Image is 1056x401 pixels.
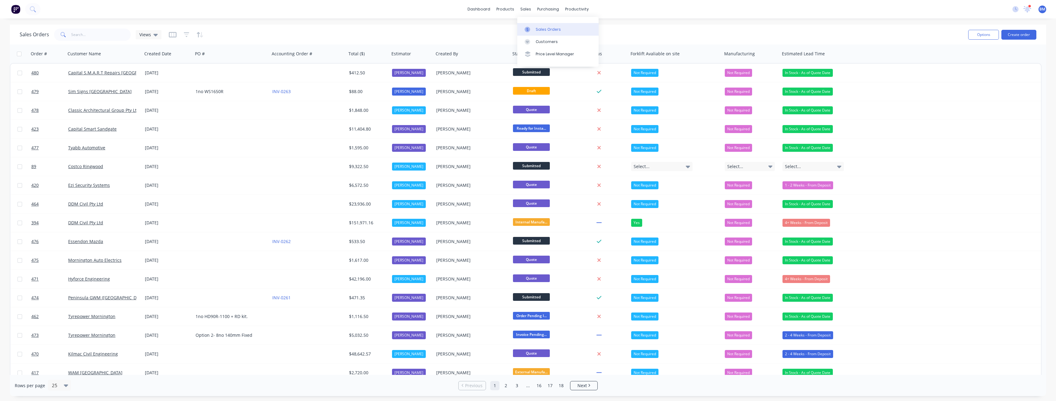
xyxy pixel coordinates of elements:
[31,195,68,213] a: 464
[727,107,750,113] span: Not Required
[727,126,750,132] span: Not Required
[68,351,118,357] a: Kilmac Civil Engineering
[392,294,426,302] div: [PERSON_NAME]
[31,351,39,357] span: 470
[631,294,658,302] div: Not Required
[782,256,833,264] div: In Stock - As of Quote Date
[513,68,550,76] span: Submitted
[631,51,680,57] div: Forklift Avaliable on site
[349,126,385,132] div: $11,404.80
[31,370,39,376] span: 417
[727,88,750,95] span: Not Required
[631,88,658,96] div: Not Required
[513,293,550,301] span: Submitted
[631,106,658,114] div: Not Required
[31,139,68,157] a: 477
[513,218,550,226] span: Internal Manufa...
[31,88,39,95] span: 479
[725,181,752,189] button: Not Required
[727,163,743,170] span: Select...
[68,276,110,282] a: Hyforce Engineering
[631,69,658,77] div: Not Required
[145,313,191,320] div: [DATE]
[392,88,426,96] div: [PERSON_NAME]
[490,381,499,390] a: Page 1 is your current page
[631,256,658,264] div: Not Required
[513,106,550,113] span: Quote
[517,36,599,48] a: Customers
[31,220,39,226] span: 394
[436,295,504,301] div: [PERSON_NAME]
[31,145,39,151] span: 477
[392,144,426,152] div: [PERSON_NAME]
[513,124,550,132] span: Ready for Insta...
[782,144,833,152] div: In Stock - As of Quote Date
[782,219,830,227] div: 4+ Weeks - From Deposit
[31,126,39,132] span: 423
[727,351,750,357] span: Not Required
[513,331,550,338] span: Invoice Pending...
[145,182,191,188] div: [DATE]
[145,351,191,357] div: [DATE]
[392,350,426,358] div: [PERSON_NAME]
[782,51,825,57] div: Estimated Lead Time
[31,64,68,82] a: 480
[436,126,504,132] div: [PERSON_NAME]
[349,295,385,301] div: $471.35
[725,219,752,227] button: Not Required
[725,69,752,77] button: Not Required
[31,176,68,195] a: 420
[631,331,658,339] div: Not Required
[782,369,833,377] div: In Stock - As of Quote Date
[631,181,658,189] div: Not Required
[724,51,755,57] div: Manufacturing
[725,106,752,114] button: Not Required
[31,345,68,363] a: 470
[459,383,486,389] a: Previous page
[196,313,264,320] div: 1no HD90R-1100 + RD kit.
[436,313,504,320] div: [PERSON_NAME]
[513,199,550,207] span: Quote
[631,144,658,152] div: Not Required
[349,220,385,226] div: $151,971.16
[513,349,550,357] span: Quote
[139,31,151,38] span: Views
[436,276,504,282] div: [PERSON_NAME]
[436,238,504,245] div: [PERSON_NAME]
[631,200,658,208] div: Not Required
[513,162,550,170] span: Submitted
[145,257,191,263] div: [DATE]
[145,163,191,170] div: [DATE]
[31,70,39,76] span: 480
[349,107,385,113] div: $1,848.00
[31,201,39,207] span: 464
[456,381,600,390] ul: Pagination
[349,70,385,76] div: $412.50
[391,51,411,57] div: Estimator
[392,313,426,320] div: [PERSON_NAME]
[31,332,39,338] span: 473
[349,313,385,320] div: $1,116.50
[68,295,147,301] a: Peninsula GWM ([GEOGRAPHIC_DATA])
[145,332,191,338] div: [DATE]
[631,238,658,246] div: Not Required
[392,256,426,264] div: [PERSON_NAME]
[782,275,830,283] div: 4+ Weeks - From Deposit
[465,383,483,389] span: Previous
[392,275,426,283] div: [PERSON_NAME]
[536,39,558,45] div: Customers
[513,368,550,376] span: External Manufa...
[725,256,752,264] button: Not Required
[725,275,752,283] button: Not Required
[392,125,426,133] div: [PERSON_NAME]
[513,237,550,245] span: Submitted
[725,125,752,133] button: Not Required
[68,88,132,94] a: Sim Signs [GEOGRAPHIC_DATA]
[782,238,833,246] div: In Stock - As of Quote Date
[31,313,39,320] span: 462
[436,107,504,113] div: [PERSON_NAME]
[31,163,36,170] span: 89
[349,182,385,188] div: $6,572.50
[512,51,525,57] div: Status
[513,274,550,282] span: Quote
